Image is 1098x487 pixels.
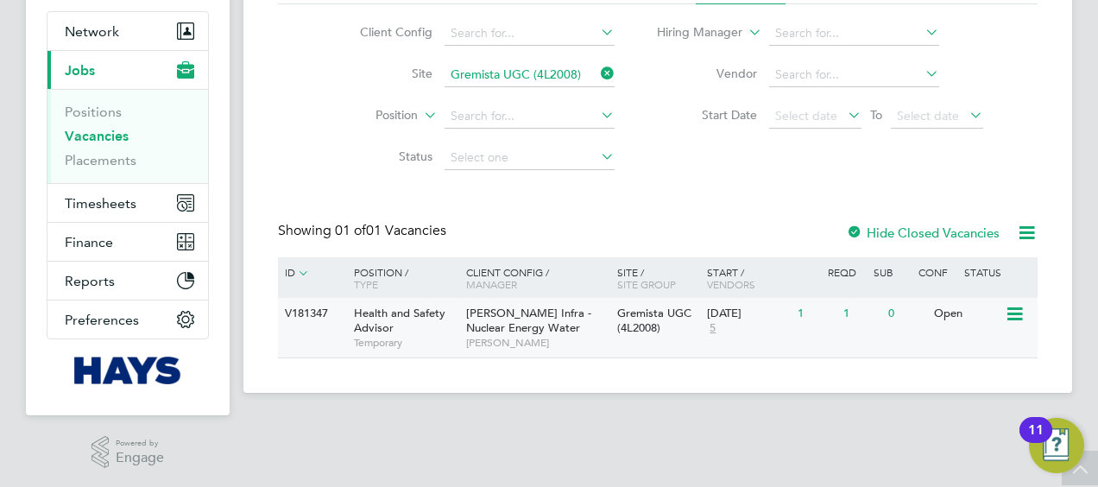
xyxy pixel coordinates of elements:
span: Select date [775,108,837,123]
input: Search for... [445,104,615,129]
div: Status [960,257,1035,287]
button: Network [47,12,208,50]
label: Site [333,66,432,81]
a: Positions [65,104,122,120]
span: Temporary [354,336,457,350]
div: Jobs [47,89,208,183]
label: Hiring Manager [643,24,742,41]
button: Finance [47,223,208,261]
div: Reqd [823,257,868,287]
span: [PERSON_NAME] [466,336,609,350]
span: [PERSON_NAME] Infra - Nuclear Energy Water [466,306,591,335]
button: Timesheets [47,184,208,222]
input: Select one [445,146,615,170]
span: To [865,104,887,126]
div: 11 [1028,430,1044,452]
div: Site / [613,257,704,299]
div: Showing [278,222,450,240]
span: Gremista UGC (4L2008) [617,306,691,335]
span: Timesheets [65,195,136,212]
label: Vendor [658,66,757,81]
label: Hide Closed Vacancies [846,225,1000,241]
span: Reports [65,273,115,289]
div: Position / [341,257,462,299]
label: Start Date [658,107,757,123]
span: Site Group [617,277,676,291]
button: Reports [47,262,208,300]
span: Manager [466,277,517,291]
input: Search for... [445,63,615,87]
input: Search for... [445,22,615,46]
div: 1 [793,298,838,330]
span: Finance [65,234,113,250]
a: Placements [65,152,136,168]
div: [DATE] [707,307,789,321]
span: Health and Safety Advisor [354,306,445,335]
a: Vacancies [65,128,129,144]
button: Jobs [47,51,208,89]
span: Vendors [707,277,755,291]
span: Select date [897,108,959,123]
span: Network [65,23,119,40]
span: 5 [707,321,718,336]
label: Position [319,107,418,124]
button: Preferences [47,300,208,338]
span: Engage [116,451,164,465]
div: Sub [869,257,914,287]
div: Open [930,298,1005,330]
span: Type [354,277,378,291]
div: V181347 [281,298,341,330]
div: Start / [703,257,823,299]
button: Open Resource Center, 11 new notifications [1029,418,1084,473]
img: hays-logo-retina.png [74,357,182,384]
a: Powered byEngage [91,436,165,469]
span: Preferences [65,312,139,328]
span: Powered by [116,436,164,451]
div: 0 [884,298,929,330]
div: Conf [914,257,959,287]
input: Search for... [769,63,939,87]
label: Client Config [333,24,432,40]
div: Client Config / [462,257,613,299]
input: Search for... [769,22,939,46]
a: Go to home page [47,357,209,384]
span: 01 Vacancies [335,222,446,239]
label: Status [333,149,432,164]
span: 01 of [335,222,366,239]
div: 1 [839,298,884,330]
div: ID [281,257,341,288]
span: Jobs [65,62,95,79]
